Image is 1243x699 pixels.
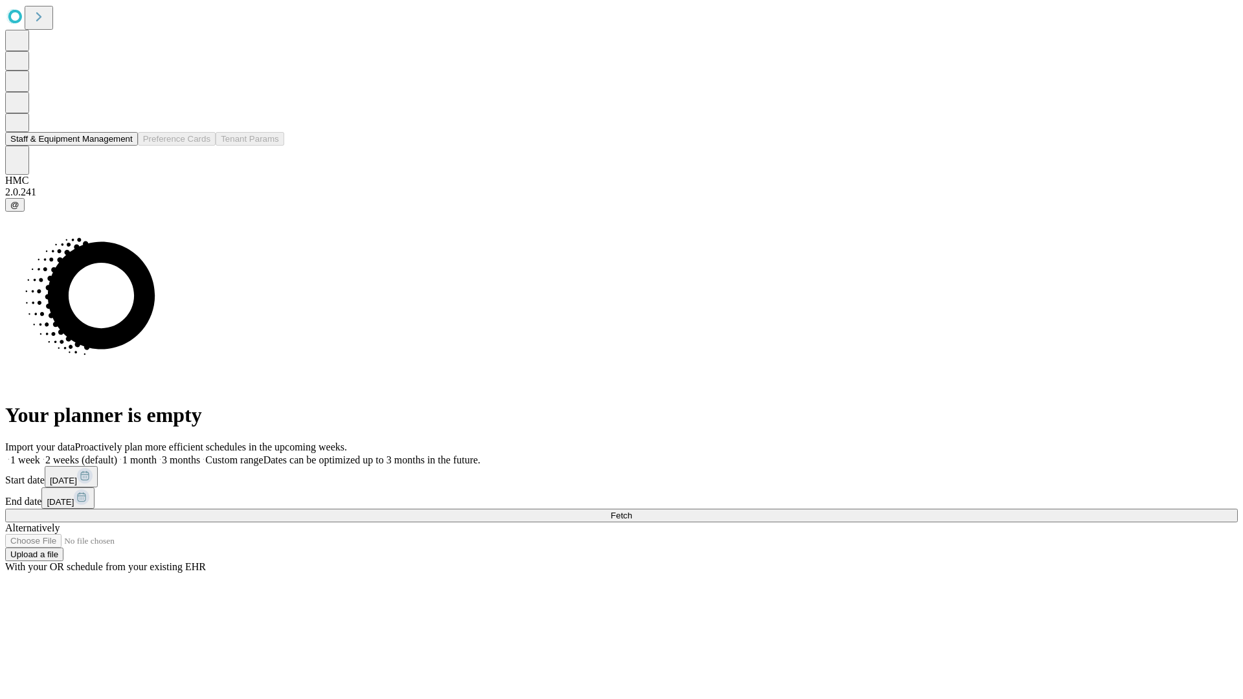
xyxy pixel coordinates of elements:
button: Upload a file [5,548,63,561]
button: [DATE] [45,466,98,487]
span: @ [10,200,19,210]
span: Fetch [610,511,632,520]
span: With your OR schedule from your existing EHR [5,561,206,572]
span: Proactively plan more efficient schedules in the upcoming weeks. [75,441,347,452]
span: Alternatively [5,522,60,533]
span: 1 month [122,454,157,465]
span: Dates can be optimized up to 3 months in the future. [263,454,480,465]
button: Staff & Equipment Management [5,132,138,146]
span: Custom range [205,454,263,465]
div: Start date [5,466,1238,487]
span: [DATE] [47,497,74,507]
h1: Your planner is empty [5,403,1238,427]
span: Import your data [5,441,75,452]
button: Tenant Params [216,132,284,146]
div: End date [5,487,1238,509]
span: 2 weeks (default) [45,454,117,465]
button: [DATE] [41,487,95,509]
span: 3 months [162,454,200,465]
button: Preference Cards [138,132,216,146]
span: 1 week [10,454,40,465]
div: HMC [5,175,1238,186]
div: 2.0.241 [5,186,1238,198]
span: [DATE] [50,476,77,485]
button: Fetch [5,509,1238,522]
button: @ [5,198,25,212]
